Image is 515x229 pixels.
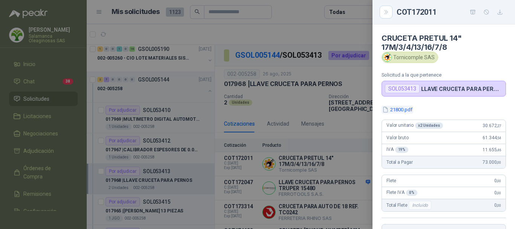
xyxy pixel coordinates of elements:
span: ,00 [497,191,501,195]
span: Flete [386,178,396,183]
span: 0 [494,178,501,183]
span: 30.672 [483,123,501,128]
span: Total a Pagar [386,160,413,165]
span: 73.000 [483,160,501,165]
span: 11.655 [483,147,501,152]
button: Close [382,8,391,17]
span: 0 [494,190,501,195]
span: ,54 [497,136,501,140]
div: x 2 Unidades [415,123,443,129]
h4: CRUCETA PRETUL 14" 17M/3/4/13/16/7/8 [382,34,506,52]
span: Valor bruto [386,135,408,140]
img: Company Logo [383,53,391,61]
span: IVA [386,147,408,153]
p: LLAVE CRUCETA PARA PERNOS [421,86,503,92]
div: SOL053413 [385,84,420,93]
span: ,00 [497,179,501,183]
button: 21800.pdf [382,106,413,114]
div: Tornicomple SAS [382,52,438,63]
span: 0 [494,203,501,208]
div: 0 % [406,190,417,196]
div: COT172011 [397,6,506,18]
p: Solicitud a la que pertenece [382,72,506,78]
span: 61.344 [483,135,501,140]
div: 19 % [395,147,409,153]
span: Flete IVA [386,190,417,196]
span: ,00 [497,160,501,164]
span: Valor unitario [386,123,443,129]
span: Total Flete [386,201,433,210]
span: ,46 [497,148,501,152]
div: Incluido [409,201,431,210]
span: ,27 [497,124,501,128]
span: ,00 [497,203,501,207]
